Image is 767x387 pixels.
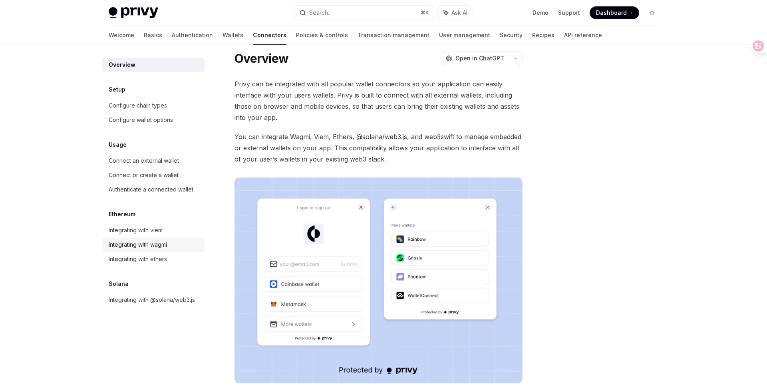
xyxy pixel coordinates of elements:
[102,113,205,127] a: Configure wallet options
[294,6,434,20] button: Search...⌘K
[109,279,129,289] h5: Solana
[590,6,639,19] a: Dashboard
[455,54,504,62] span: Open in ChatGPT
[109,60,135,70] div: Overview
[533,9,548,17] a: Demo
[102,237,205,252] a: Integrating with wagmi
[646,6,658,19] button: Toggle dark mode
[102,252,205,266] a: Integrating with ethers
[109,240,167,249] div: Integrating with wagmi
[102,154,205,168] a: Connect an external wallet
[451,9,467,17] span: Ask AI
[109,115,173,125] div: Configure wallet options
[109,7,158,18] img: light logo
[234,131,523,165] span: You can integrate Wagmi, Viem, Ethers, @solana/web3.js, and web3swift to manage embedded or exter...
[109,26,134,45] a: Welcome
[309,8,332,18] div: Search...
[109,295,195,305] div: Integrating with @solana/web3.js
[102,293,205,307] a: Integrating with @solana/web3.js
[102,223,205,237] a: Integrating with viem
[439,26,490,45] a: User management
[421,10,429,16] span: ⌘ K
[109,156,179,166] div: Connect an external wallet
[234,78,523,123] span: Privy can be integrated with all popular wallet connectors so your application can easily interfa...
[102,182,205,197] a: Authenticate a connected wallet
[102,58,205,72] a: Overview
[234,51,288,66] h1: Overview
[109,85,125,94] h5: Setup
[109,140,127,150] h5: Usage
[596,9,627,17] span: Dashboard
[109,185,193,194] div: Authenticate a connected wallet
[558,9,580,17] a: Support
[253,26,286,45] a: Connectors
[109,101,167,110] div: Configure chain types
[564,26,602,45] a: API reference
[109,209,135,219] h5: Ethereum
[223,26,243,45] a: Wallets
[532,26,554,45] a: Recipes
[109,225,163,235] div: Integrating with viem
[500,26,523,45] a: Security
[109,254,167,264] div: Integrating with ethers
[234,178,523,383] img: Connectors3
[109,170,179,180] div: Connect or create a wallet
[358,26,429,45] a: Transaction management
[172,26,213,45] a: Authentication
[102,168,205,182] a: Connect or create a wallet
[144,26,162,45] a: Basics
[438,6,473,20] button: Ask AI
[296,26,348,45] a: Policies & controls
[441,52,509,65] button: Open in ChatGPT
[102,98,205,113] a: Configure chain types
